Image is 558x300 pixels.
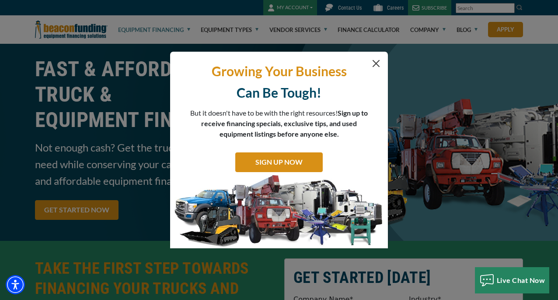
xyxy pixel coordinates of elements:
span: Sign up to receive financing specials, exclusive tips, and used equipment listings before anyone ... [201,109,368,138]
p: Can Be Tough! [177,84,381,101]
p: But it doesn't have to be with the right resources! [190,108,368,139]
p: Growing Your Business [177,63,381,80]
a: SIGN UP NOW [235,152,323,172]
button: Live Chat Now [475,267,550,293]
div: Accessibility Menu [6,275,25,294]
img: SIGN UP NOW [170,174,388,249]
span: Live Chat Now [497,276,545,284]
button: Close [371,58,381,69]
